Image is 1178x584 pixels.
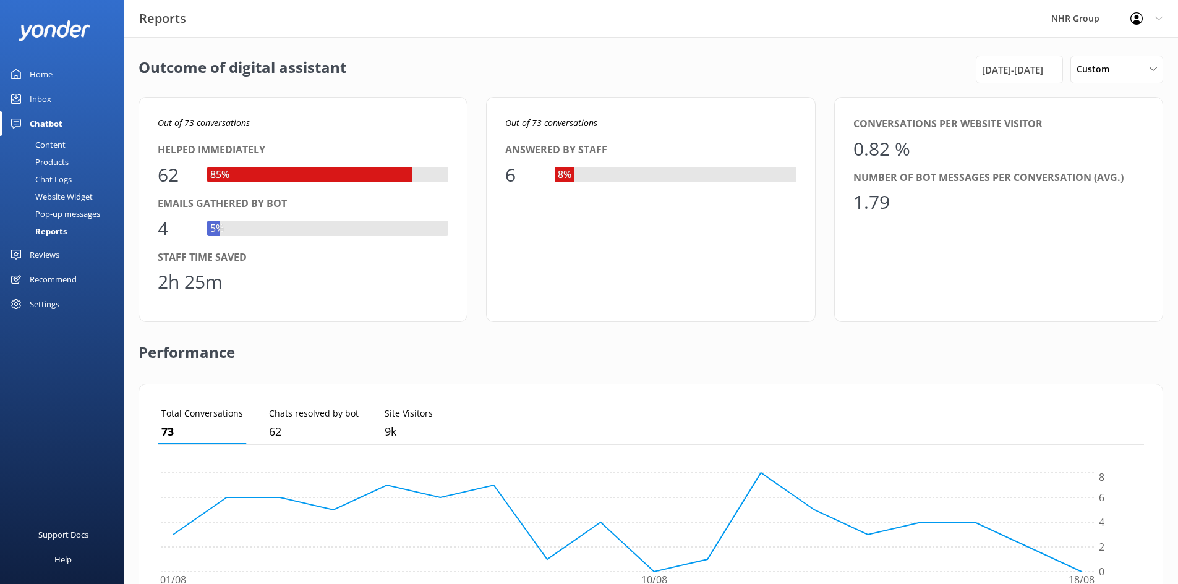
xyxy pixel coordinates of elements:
[38,522,88,547] div: Support Docs
[158,250,448,266] div: Staff time saved
[158,214,195,243] div: 4
[139,56,346,83] h2: Outcome of digital assistant
[30,292,59,316] div: Settings
[19,20,90,41] img: yonder-white-logo.png
[853,170,1144,186] div: Number of bot messages per conversation (avg.)
[853,134,910,164] div: 0.82 %
[139,9,186,28] h3: Reports
[30,87,51,111] div: Inbox
[7,136,124,153] a: Content
[555,167,574,183] div: 8%
[505,160,542,190] div: 6
[207,221,227,237] div: 5%
[30,111,62,136] div: Chatbot
[7,222,67,240] div: Reports
[139,322,235,371] h2: Performance
[161,423,243,441] p: 73
[1099,565,1104,578] tspan: 0
[269,407,359,420] p: Chats resolved by bot
[385,423,433,441] p: 8,924
[385,407,433,420] p: Site Visitors
[1099,471,1104,485] tspan: 8
[7,136,66,153] div: Content
[30,267,77,292] div: Recommend
[7,153,124,171] a: Products
[158,160,195,190] div: 62
[505,142,796,158] div: Answered by staff
[1099,515,1104,529] tspan: 4
[505,117,597,129] i: Out of 73 conversations
[269,423,359,441] p: 62
[158,196,448,212] div: Emails gathered by bot
[7,188,124,205] a: Website Widget
[30,62,53,87] div: Home
[1099,491,1104,504] tspan: 6
[7,153,69,171] div: Products
[30,242,59,267] div: Reviews
[853,116,1144,132] div: Conversations per website visitor
[7,205,124,222] a: Pop-up messages
[158,117,250,129] i: Out of 73 conversations
[54,547,72,572] div: Help
[7,222,124,240] a: Reports
[853,187,890,217] div: 1.79
[158,142,448,158] div: Helped immediately
[982,62,1043,77] span: [DATE] - [DATE]
[1099,540,1104,554] tspan: 2
[1077,62,1117,76] span: Custom
[7,171,72,188] div: Chat Logs
[161,407,243,420] p: Total Conversations
[7,171,124,188] a: Chat Logs
[158,267,223,297] div: 2h 25m
[207,167,233,183] div: 85%
[7,205,100,222] div: Pop-up messages
[7,188,93,205] div: Website Widget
